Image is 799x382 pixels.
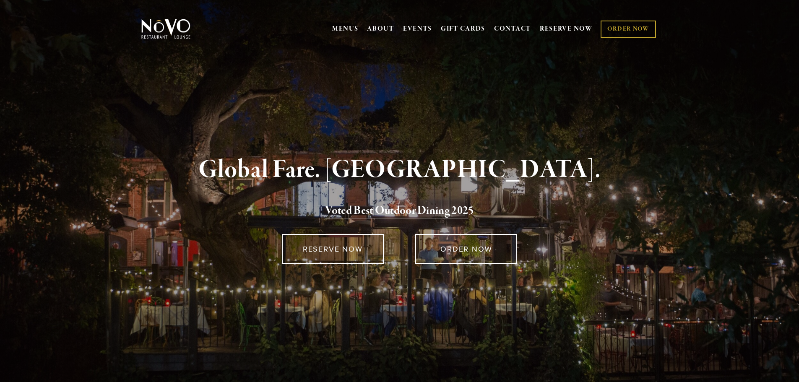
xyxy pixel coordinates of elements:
a: ABOUT [367,25,394,33]
a: ORDER NOW [601,21,656,38]
a: ORDER NOW [415,234,517,264]
a: EVENTS [403,25,432,33]
a: Voted Best Outdoor Dining 202 [325,203,468,219]
a: MENUS [332,25,359,33]
a: GIFT CARDS [441,21,485,37]
strong: Global Fare. [GEOGRAPHIC_DATA]. [198,154,601,186]
h2: 5 [155,202,644,220]
a: CONTACT [494,21,531,37]
a: RESERVE NOW [282,234,384,264]
img: Novo Restaurant &amp; Lounge [140,18,192,39]
a: RESERVE NOW [540,21,593,37]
